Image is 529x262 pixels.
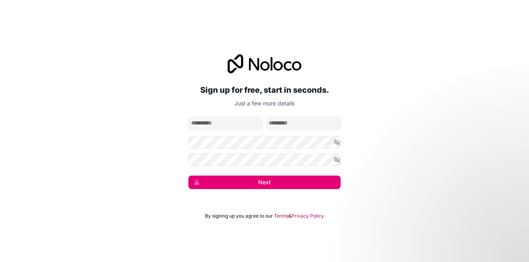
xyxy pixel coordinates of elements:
[291,213,324,219] a: Privacy Policy
[266,117,341,130] input: family-name
[205,213,273,219] span: By signing up you agree to our
[188,176,341,189] button: Next
[370,203,529,258] iframe: Intercom notifications message
[188,117,263,130] input: given-name
[274,213,288,219] a: Terms
[188,83,341,97] h2: Sign up for free, start in seconds.
[188,153,341,166] input: Confirm password
[288,213,291,219] span: &
[188,99,341,107] p: Just a few more details
[188,136,341,149] input: Password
